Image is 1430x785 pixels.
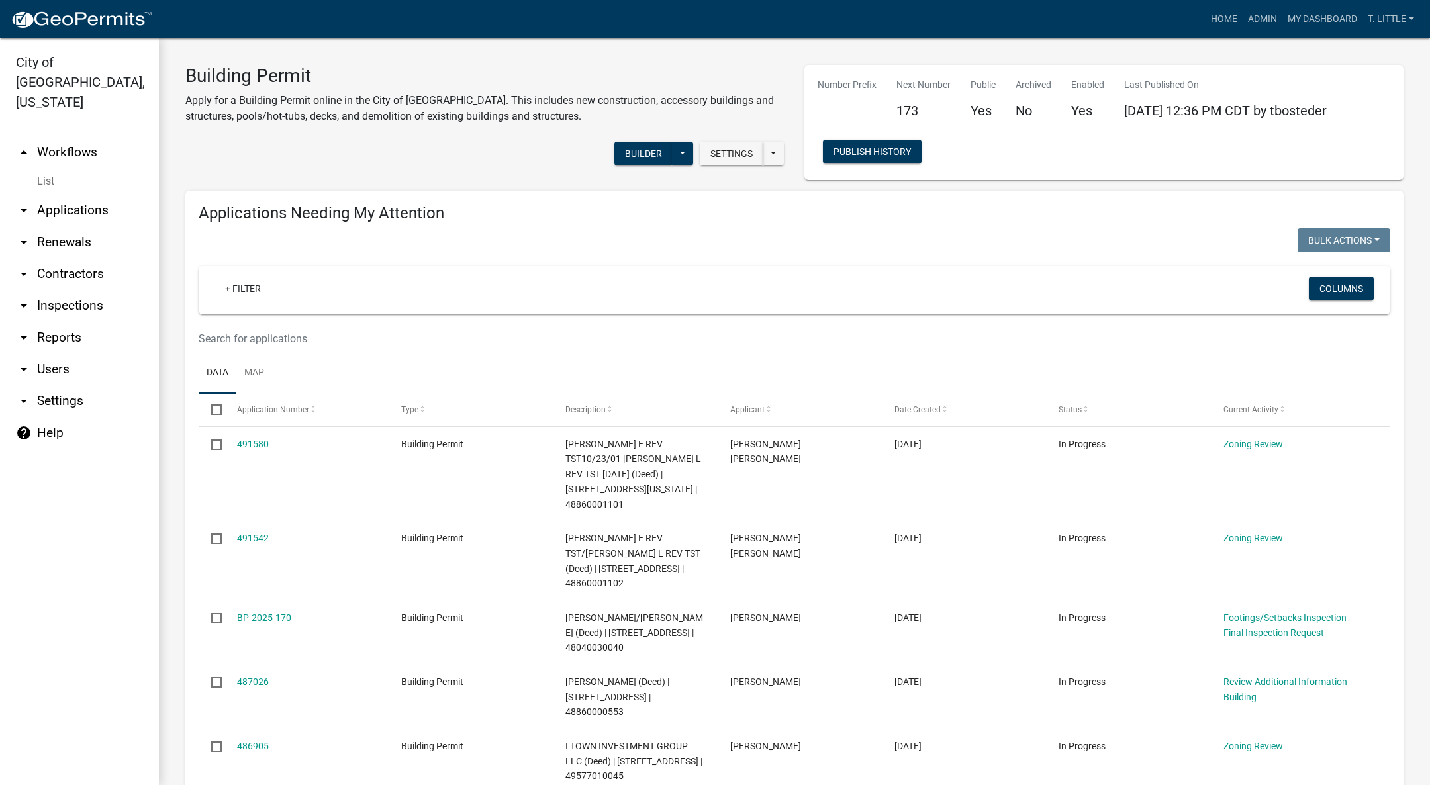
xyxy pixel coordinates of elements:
span: Building Permit [401,533,463,543]
span: MOEN, JOSEPH E REV TST/MOEN, ZATHA L REV TST (Deed) | 904 N 6TH ST | 48860001102 [565,533,700,588]
a: Zoning Review [1223,439,1283,449]
span: Status [1059,405,1082,414]
button: Settings [700,142,763,165]
span: 10/13/2025 [894,533,922,543]
span: Steven Baltes [730,612,801,623]
span: Current Activity [1223,405,1278,414]
h5: Yes [971,103,996,118]
a: Admin [1243,7,1282,32]
a: 487026 [237,676,269,687]
i: help [16,425,32,441]
button: Columns [1309,277,1374,300]
span: In Progress [1059,612,1106,623]
span: Date Created [894,405,941,414]
i: arrow_drop_down [16,361,32,377]
span: In Progress [1059,533,1106,543]
a: Footings/Setbacks Inspection [1223,612,1347,623]
span: Description [565,405,606,414]
p: Archived [1016,78,1051,92]
i: arrow_drop_down [16,203,32,218]
a: 486905 [237,741,269,751]
span: 10/06/2025 [894,612,922,623]
datatable-header-cell: Application Number [224,394,388,426]
span: I TOWN INVESTMENT GROUP LLC (Deed) | 404 S 21ST ST | 49577010045 [565,741,702,782]
span: Building Permit [401,676,463,687]
span: Building Permit [401,439,463,449]
h4: Applications Needing My Attention [199,204,1390,223]
datatable-header-cell: Type [389,394,553,426]
span: Application Number [237,405,309,414]
span: [DATE] 12:36 PM CDT by tbosteder [1124,103,1327,118]
datatable-header-cell: Description [553,394,717,426]
button: Bulk Actions [1298,228,1390,252]
a: Zoning Review [1223,741,1283,751]
i: arrow_drop_down [16,393,32,409]
span: 10/13/2025 [894,439,922,449]
span: In Progress [1059,439,1106,449]
datatable-header-cell: Select [199,394,224,426]
span: 10/02/2025 [894,676,922,687]
span: Building Permit [401,741,463,751]
a: BP-2025-170 [237,612,291,623]
span: In Progress [1059,741,1106,751]
h5: 173 [896,103,951,118]
span: Jonathan Cardamone [730,676,801,687]
input: Search for applications [199,325,1188,352]
a: Final Inspection Request [1223,627,1324,638]
p: Number Prefix [818,78,877,92]
wm-modal-confirm: Workflow Publish History [823,148,922,158]
span: CALKINS, PATRICIA K TST/HARRIGAN, CORYANNE TST (Deed) | 1101 N B ST | 48040030040 [565,612,703,653]
a: Review Additional Information - Building [1223,676,1352,702]
datatable-header-cell: Applicant [718,394,882,426]
p: Last Published On [1124,78,1327,92]
a: + Filter [215,277,271,300]
p: Apply for a Building Permit online in the City of [GEOGRAPHIC_DATA]. This includes new constructi... [185,93,785,124]
datatable-header-cell: Date Created [882,394,1046,426]
button: Builder [614,142,673,165]
datatable-header-cell: Status [1046,394,1210,426]
p: Public [971,78,996,92]
span: In Progress [1059,676,1106,687]
i: arrow_drop_down [16,298,32,314]
a: 491580 [237,439,269,449]
span: Building Permit [401,612,463,623]
span: James Dean Scheffers [730,533,801,559]
h3: Building Permit [185,65,785,87]
a: Home [1206,7,1243,32]
i: arrow_drop_down [16,330,32,346]
button: Publish History [823,140,922,163]
a: My Dashboard [1282,7,1362,32]
p: Enabled [1071,78,1104,92]
h5: No [1016,103,1051,118]
p: Next Number [896,78,951,92]
span: Cody Sinclair [730,741,801,751]
span: MOEN, JOSEPH E REV TST10/23/01 MOEN, ZATHA L REV TST 10/23/01 (Deed) | 703 E IOWA AVE | 48860001101 [565,439,701,510]
a: Zoning Review [1223,533,1283,543]
span: Applicant [730,405,765,414]
datatable-header-cell: Current Activity [1211,394,1375,426]
i: arrow_drop_down [16,234,32,250]
span: James Dean Scheffers [730,439,801,465]
h5: Yes [1071,103,1104,118]
i: arrow_drop_up [16,144,32,160]
span: Type [401,405,418,414]
span: CARDAMONE, JONATHAN R (Deed) | 703 E SALEM AVE | 48860000553 [565,676,669,717]
a: 491542 [237,533,269,543]
span: 10/02/2025 [894,741,922,751]
i: arrow_drop_down [16,266,32,282]
a: Data [199,352,236,394]
a: T. Little [1362,7,1419,32]
a: Map [236,352,272,394]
